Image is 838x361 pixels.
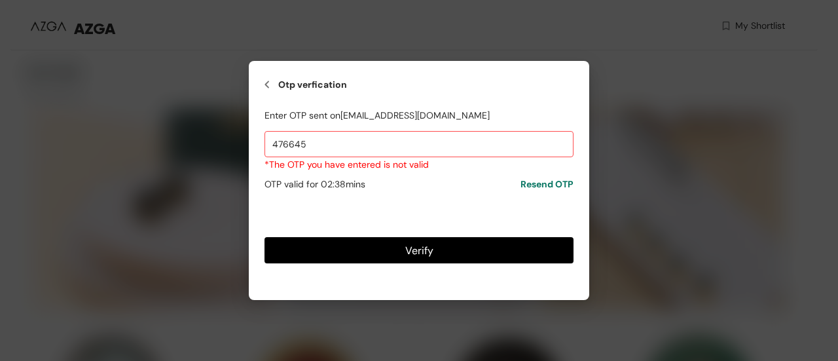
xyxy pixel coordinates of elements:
input: Enter 6 digit OTP [264,131,574,157]
button: Verify [264,237,574,263]
span: Enter OTP sent on [EMAIL_ADDRESS][DOMAIN_NAME] [264,108,490,123]
span: Otp verfication [278,77,347,92]
span: OTP valid for 0 2 : 38 mins [264,177,365,191]
img: goback.4440b7ee.svg [264,77,270,92]
span: Resend OTP [520,177,574,191]
span: Verify [405,242,433,259]
span: *The OTP you have entered is not valid [264,155,429,174]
